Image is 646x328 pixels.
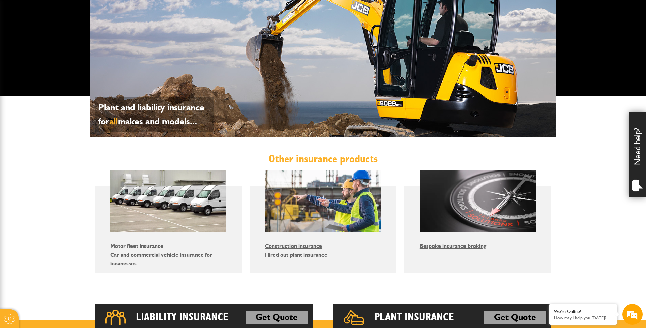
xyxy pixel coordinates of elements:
[554,309,612,314] div: We're Online!
[95,152,551,165] h2: Other insurance products
[420,243,486,249] a: Bespoke insurance broking
[246,311,308,324] a: Get Quote
[554,315,612,320] p: How may I help you today?
[420,170,536,232] img: Bespoke insurance broking
[110,252,212,267] a: Car and commercial vehicle insurance for businesses
[98,101,211,129] p: Plant and liability insurance for makes and models...
[109,116,118,127] span: all
[484,311,546,324] a: Get Quote
[265,252,327,258] a: Hired out plant insurance
[110,170,227,232] img: Motor fleet insurance
[136,311,229,324] h2: Liability Insurance
[374,311,454,324] h2: Plant Insurance
[265,243,322,249] a: Construction insurance
[629,112,646,197] div: Need help?
[110,243,163,249] a: Motor fleet insurance
[265,170,381,232] img: Construction insurance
